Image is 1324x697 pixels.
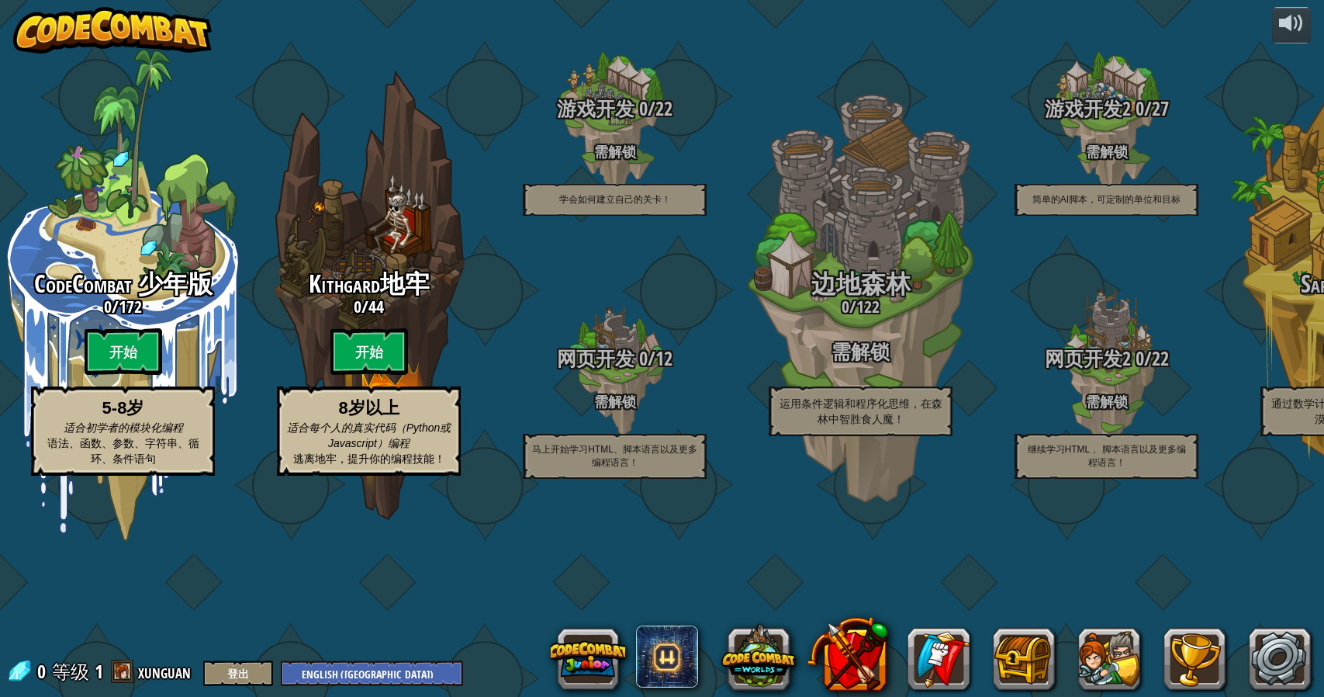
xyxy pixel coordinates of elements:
span: 0 [37,659,50,684]
h3: / [738,297,983,316]
span: 22 [1152,345,1169,372]
button: 登出 [203,661,273,686]
h3: / [983,99,1229,120]
span: 12 [655,345,672,372]
strong: 8岁以上 [338,398,399,418]
span: 0 [634,95,648,122]
span: 172 [119,295,142,318]
span: 简单的AI脚本，可定制的单位和目标 [1032,194,1181,205]
span: 等级 [52,659,89,685]
h3: / [492,99,738,120]
div: Complete previous world to unlock [246,49,492,541]
btn: 开始 [330,328,408,375]
span: CodeCombat 少年版 [34,267,213,300]
span: 逃离地牢，提升你的编程技能！ [293,453,445,465]
span: 0 [634,345,648,372]
span: 0 [842,295,849,318]
span: 122 [856,295,880,318]
span: 游戏开发 [557,95,634,122]
button: 音量调节 [1272,7,1311,43]
h4: 需解锁 [492,394,738,409]
span: 运用条件逻辑和程序化思维，在森林中智胜食人魔！ [780,397,942,425]
h4: 需解锁 [983,394,1229,409]
h4: 需解锁 [983,144,1229,159]
span: 27 [1152,95,1169,122]
span: 适合初学者的模块化编程 [64,421,183,434]
span: 边地森林 [811,267,911,300]
span: 44 [368,295,384,318]
h3: / [246,297,492,316]
span: 0 [1131,95,1144,122]
span: 22 [655,95,672,122]
span: 网页开发 [557,345,634,372]
span: 网页开发2 [1045,345,1131,372]
span: 0 [1131,345,1144,372]
strong: 5-8岁 [102,398,144,418]
span: 语法、函数、参数、字符串、循环、条件语句 [47,437,199,465]
span: 继续学习HTML， 脚本语言以及更多编程语言！ [1028,444,1186,468]
span: Kithgard地牢 [309,267,430,300]
btn: 开始 [85,328,162,375]
a: xunguan [138,659,195,684]
img: CodeCombat - Learn how to code by playing a game [13,7,212,54]
span: 游戏开发2 [1045,95,1131,122]
h3: / [983,348,1229,369]
span: 1 [95,659,103,684]
h4: 需解锁 [492,144,738,159]
span: 适合每个人的真实代码（Python或Javascript）编程 [287,421,451,449]
span: 0 [104,295,112,318]
span: 学会如何建立自己的关卡！ [559,194,671,205]
span: 0 [354,295,361,318]
h3: 需解锁 [738,342,983,362]
span: 马上开始学习HTML、脚本语言以及更多编程语言！ [532,444,697,468]
h3: / [492,348,738,369]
